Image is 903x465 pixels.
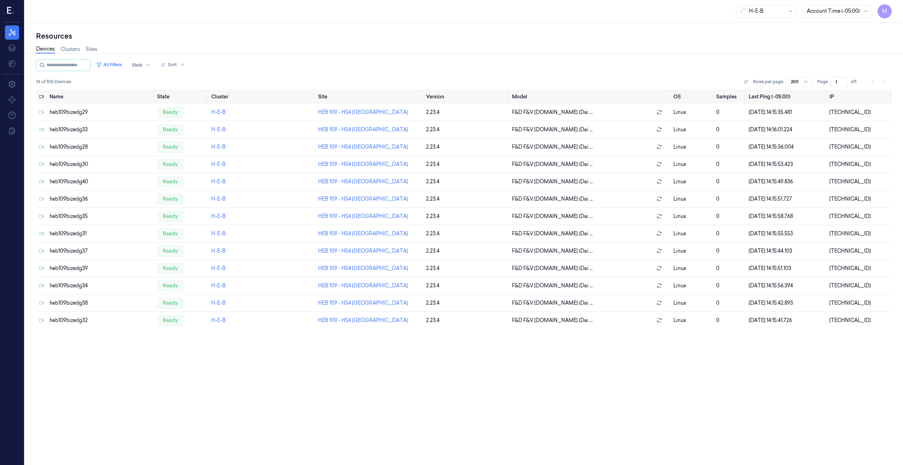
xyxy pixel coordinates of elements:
[315,90,423,104] th: Site
[829,161,889,168] div: [TECHNICAL_ID]
[512,265,593,272] span: F&D F&V [DOMAIN_NAME] (Dai ...
[851,79,862,85] span: of 1
[749,247,824,255] div: [DATE] 14:15:44.103
[318,161,408,167] a: HEB 109 - H54 [GEOGRAPHIC_DATA]
[50,195,151,203] div: heb109bizedg36
[426,126,506,133] div: 2.23.4
[318,196,408,202] a: HEB 109 - H54 [GEOGRAPHIC_DATA]
[50,178,151,185] div: heb109bizedg40
[318,282,408,289] a: HEB 109 - H54 [GEOGRAPHIC_DATA]
[673,265,711,272] p: linux
[50,126,151,133] div: heb109bizedg33
[713,90,746,104] th: Samples
[829,126,889,133] div: [TECHNICAL_ID]
[512,161,593,168] span: F&D F&V [DOMAIN_NAME] (Dai ...
[426,317,506,324] div: 2.23.4
[829,178,889,185] div: [TECHNICAL_ID]
[50,265,151,272] div: heb109bizedg39
[426,230,506,237] div: 2.23.4
[878,4,892,18] span: M
[157,141,184,153] div: ready
[61,46,80,53] a: Clusters
[208,90,316,104] th: Cluster
[50,317,151,324] div: heb109bizedg32
[318,126,408,133] a: HEB 109 - H54 [GEOGRAPHIC_DATA]
[36,45,55,53] a: Devices
[716,265,743,272] div: 0
[829,299,889,307] div: [TECHNICAL_ID]
[673,282,711,289] p: linux
[673,213,711,220] p: linux
[318,265,408,271] a: HEB 109 - H54 [GEOGRAPHIC_DATA]
[211,248,226,254] a: H-E-B
[829,317,889,324] div: [TECHNICAL_ID]
[673,126,711,133] p: linux
[50,247,151,255] div: heb109bizedg37
[426,299,506,307] div: 2.23.4
[749,161,824,168] div: [DATE] 14:15:53.423
[157,193,184,205] div: ready
[512,126,593,133] span: F&D F&V [DOMAIN_NAME] (Dai ...
[749,178,824,185] div: [DATE] 14:15:49.836
[716,317,743,324] div: 0
[753,79,783,85] p: Rows per page
[829,143,889,151] div: [TECHNICAL_ID]
[50,161,151,168] div: heb109bizedg30
[50,143,151,151] div: heb109bizedg28
[211,144,226,150] a: H-E-B
[36,79,71,85] span: 13 of 516 Devices
[426,195,506,203] div: 2.23.4
[211,178,226,185] a: H-E-B
[512,213,593,220] span: F&D F&V [DOMAIN_NAME] (Dai ...
[716,247,743,255] div: 0
[426,213,506,220] div: 2.23.4
[86,46,97,53] a: Sites
[512,299,593,307] span: F&D F&V [DOMAIN_NAME] (Dai ...
[716,178,743,185] div: 0
[829,247,889,255] div: [TECHNICAL_ID]
[829,230,889,237] div: [TECHNICAL_ID]
[817,79,828,85] span: Page
[716,213,743,220] div: 0
[512,109,593,116] span: F&D F&V [DOMAIN_NAME] (Dai ...
[318,230,408,237] a: HEB 109 - H54 [GEOGRAPHIC_DATA]
[749,230,824,237] div: [DATE] 14:15:55.553
[512,143,593,151] span: F&D F&V [DOMAIN_NAME] (Dai ...
[829,109,889,116] div: [TECHNICAL_ID]
[512,282,593,289] span: F&D F&V [DOMAIN_NAME] (Dai ...
[211,161,226,167] a: H-E-B
[318,109,408,115] a: HEB 109 - H54 [GEOGRAPHIC_DATA]
[93,59,125,70] button: All Filters
[426,109,506,116] div: 2.23.4
[671,90,714,104] th: OS
[426,265,506,272] div: 2.23.4
[211,196,226,202] a: H-E-B
[157,159,184,170] div: ready
[512,230,593,237] span: F&D F&V [DOMAIN_NAME] (Dai ...
[673,230,711,237] p: linux
[512,178,593,185] span: F&D F&V [DOMAIN_NAME] (Dai ...
[211,126,226,133] a: H-E-B
[47,90,154,104] th: Name
[746,90,827,104] th: Last Ping (-05:00)
[211,265,226,271] a: H-E-B
[673,317,711,324] p: linux
[749,265,824,272] div: [DATE] 14:15:51.103
[829,265,889,272] div: [TECHNICAL_ID]
[673,143,711,151] p: linux
[426,161,506,168] div: 2.23.4
[512,317,593,324] span: F&D F&V [DOMAIN_NAME] (Dai ...
[211,230,226,237] a: H-E-B
[318,178,408,185] a: HEB 109 - H54 [GEOGRAPHIC_DATA]
[673,161,711,168] p: linux
[716,195,743,203] div: 0
[716,282,743,289] div: 0
[50,282,151,289] div: heb109bizedg34
[673,178,711,185] p: linux
[749,299,824,307] div: [DATE] 14:15:42.893
[211,213,226,219] a: H-E-B
[716,126,743,133] div: 0
[157,245,184,257] div: ready
[36,31,892,41] div: Resources
[749,126,824,133] div: [DATE] 14:16:01.224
